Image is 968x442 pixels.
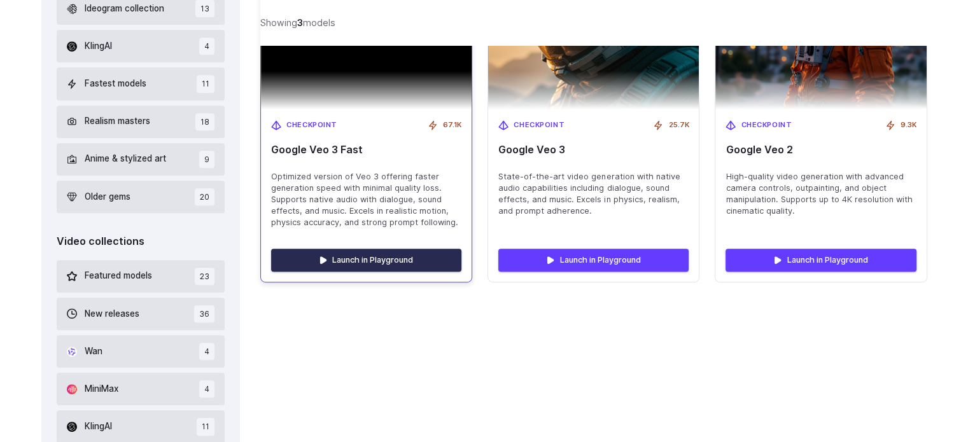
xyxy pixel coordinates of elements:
[57,298,225,330] button: New releases 36
[901,120,916,131] span: 9.3K
[195,188,214,205] span: 20
[85,382,118,396] span: MiniMax
[726,249,916,272] a: Launch in Playground
[199,38,214,55] span: 4
[85,152,166,166] span: Anime & stylized art
[57,335,225,368] button: Wan 4
[85,77,146,91] span: Fastest models
[498,144,689,156] span: Google Veo 3
[85,345,102,359] span: Wan
[85,2,164,16] span: Ideogram collection
[726,171,916,217] span: High-quality video generation with advanced camera controls, outpainting, and object manipulation...
[57,67,225,100] button: Fastest models 11
[57,143,225,176] button: Anime & stylized art 9
[668,120,689,131] span: 25.7K
[271,249,461,272] a: Launch in Playground
[194,305,214,322] span: 36
[199,151,214,168] span: 9
[195,113,214,130] span: 18
[286,120,337,131] span: Checkpoint
[197,75,214,92] span: 11
[85,39,112,53] span: KlingAI
[726,144,916,156] span: Google Veo 2
[741,120,792,131] span: Checkpoint
[57,30,225,62] button: KlingAI 4
[57,260,225,293] button: Featured models 23
[514,120,565,131] span: Checkpoint
[260,15,335,30] div: Showing models
[57,106,225,138] button: Realism masters 18
[199,380,214,397] span: 4
[85,420,112,434] span: KlingAI
[271,144,461,156] span: Google Veo 3 Fast
[197,418,214,435] span: 11
[85,269,152,283] span: Featured models
[57,181,225,213] button: Older gems 20
[85,307,139,321] span: New releases
[85,114,150,128] span: Realism masters
[498,171,689,217] span: State-of-the-art video generation with native audio capabilities including dialogue, sound effect...
[297,17,303,28] strong: 3
[57,373,225,405] button: MiniMax 4
[85,190,130,204] span: Older gems
[57,233,225,250] div: Video collections
[199,343,214,360] span: 4
[498,249,689,272] a: Launch in Playground
[271,171,461,228] span: Optimized version of Veo 3 offering faster generation speed with minimal quality loss. Supports n...
[195,268,214,285] span: 23
[443,120,461,131] span: 67.1K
